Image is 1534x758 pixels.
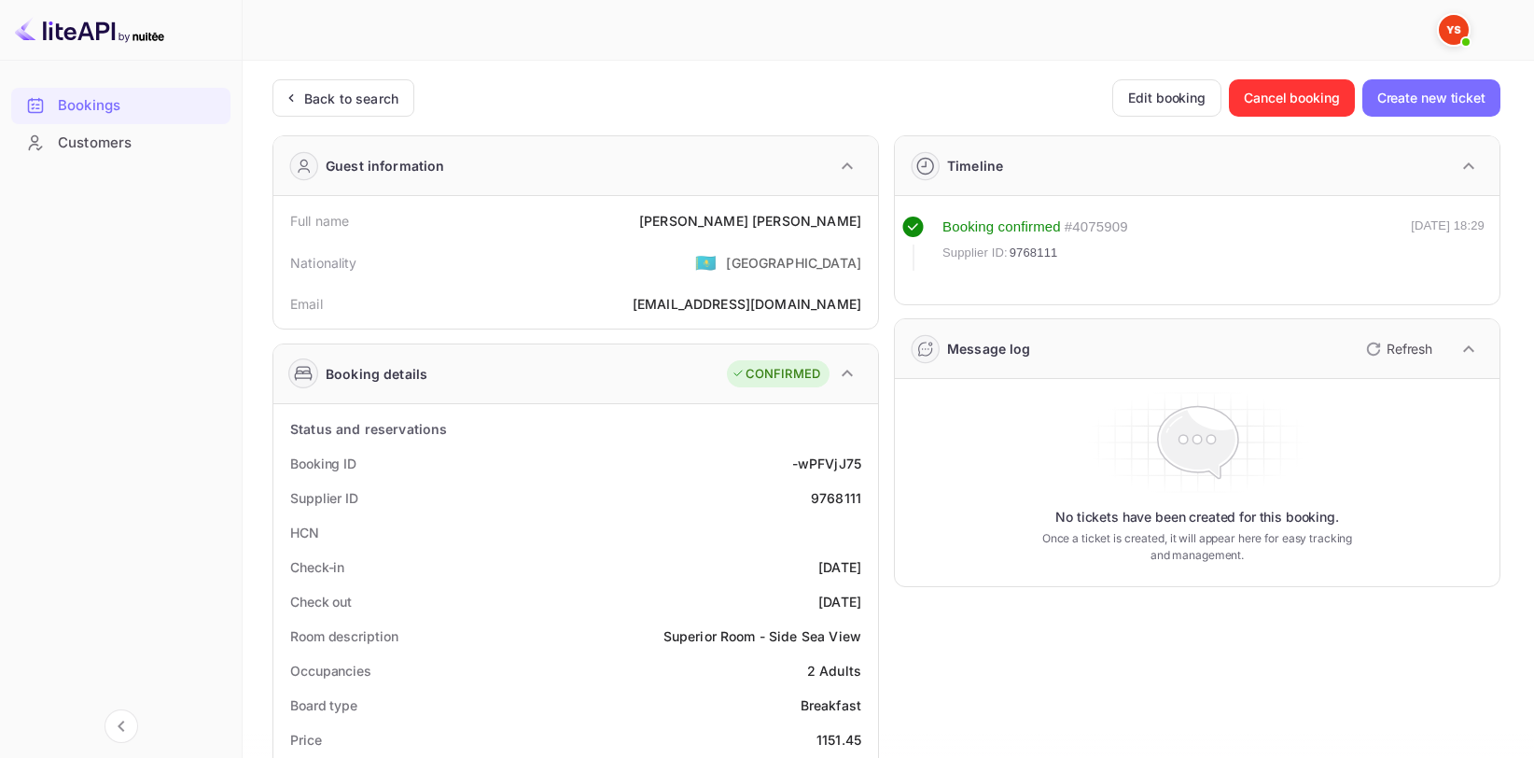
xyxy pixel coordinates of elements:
div: Occupancies [290,661,371,681]
div: Check out [290,592,352,611]
button: Cancel booking [1229,79,1355,117]
div: Customers [11,125,230,161]
div: Board type [290,695,357,715]
div: [GEOGRAPHIC_DATA] [726,253,861,273]
div: Bookings [58,95,221,117]
button: Refresh [1355,334,1440,364]
div: Nationality [290,253,357,273]
div: Room description [290,626,397,646]
div: HCN [290,523,319,542]
div: Email [290,294,323,314]
p: No tickets have been created for this booking. [1055,508,1339,526]
button: Edit booking [1112,79,1221,117]
button: Create new ticket [1362,79,1500,117]
div: 2 Adults [807,661,861,681]
div: Supplier ID [290,488,358,508]
div: Breakfast [801,695,861,715]
div: Superior Room - Side Sea View [663,626,861,646]
div: Back to search [304,89,398,108]
div: [DATE] 18:29 [1411,217,1485,271]
div: 9768111 [811,488,861,508]
div: Timeline [947,156,1003,175]
div: CONFIRMED [732,365,820,384]
div: [EMAIL_ADDRESS][DOMAIN_NAME] [633,294,861,314]
a: Customers [11,125,230,160]
a: Bookings [11,88,230,122]
p: Once a ticket is created, it will appear here for easy tracking and management. [1035,530,1360,564]
div: Price [290,730,322,750]
div: [DATE] [818,592,861,611]
div: Booking confirmed [942,217,1061,238]
div: Customers [58,133,221,154]
div: # 4075909 [1065,217,1128,238]
div: Booking ID [290,454,356,473]
span: Supplier ID: [942,244,1008,262]
p: Refresh [1387,339,1432,358]
img: LiteAPI logo [15,15,164,45]
span: 9768111 [1010,244,1058,262]
div: Check-in [290,557,344,577]
div: [DATE] [818,557,861,577]
div: Guest information [326,156,445,175]
div: Message log [947,339,1031,358]
span: United States [695,246,717,279]
div: Booking details [326,364,427,384]
div: 1151.45 [816,730,861,750]
div: [PERSON_NAME] [PERSON_NAME] [639,211,861,231]
div: Bookings [11,88,230,124]
div: -wPFVjJ75 [792,454,861,473]
img: Yandex Support [1439,15,1469,45]
div: Status and reservations [290,419,447,439]
button: Collapse navigation [105,709,138,743]
div: Full name [290,211,349,231]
